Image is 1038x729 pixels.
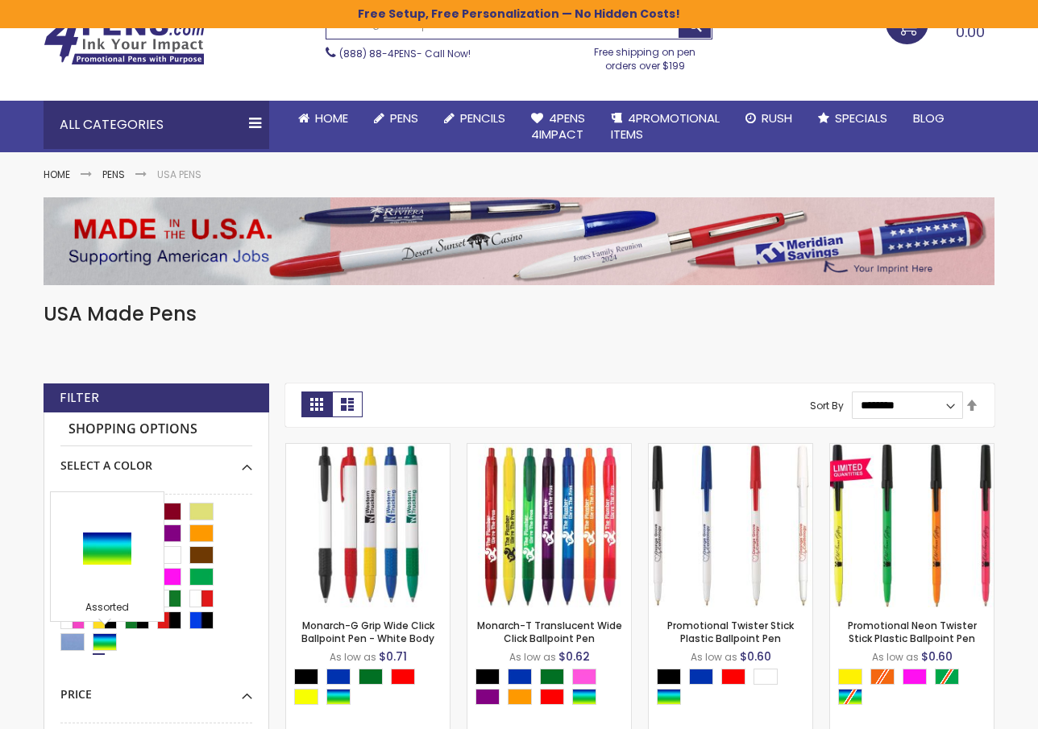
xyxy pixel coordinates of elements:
span: As low as [872,650,919,664]
div: Black [475,669,500,685]
div: Assorted [657,689,681,705]
div: Assorted [326,689,351,705]
div: Select A Color [294,669,450,709]
span: Pens [390,110,418,126]
div: Pink [572,669,596,685]
div: Red [391,669,415,685]
span: Specials [835,110,887,126]
div: Price [60,675,252,702]
a: Pens [102,168,125,181]
div: Black [294,669,318,685]
img: USA Pens [44,197,994,284]
div: Blue [326,669,351,685]
div: Select A Color [838,669,994,709]
div: Black [657,669,681,685]
a: Promotional Neon Twister Stick Plastic Ballpoint Pen [830,443,994,457]
img: Monarch-G Grip Wide Click Ballpoint Pen - White Body [286,444,450,607]
a: Promotional Twister Stick Plastic Ballpoint Pen [649,443,812,457]
div: Assorted [572,689,596,705]
a: Pencils [431,101,518,136]
a: Monarch-T Translucent Wide Click Ballpoint Pen [467,443,631,457]
div: Purple [475,689,500,705]
span: $0.60 [740,648,771,665]
div: Select A Color [60,446,252,474]
a: Promotional Twister Stick Plastic Ballpoint Pen [667,619,794,645]
a: Rush [733,101,805,136]
img: 4Pens Custom Pens and Promotional Products [44,14,205,65]
strong: Filter [60,389,99,407]
iframe: Google Customer Reviews [905,686,1038,729]
span: Rush [762,110,792,126]
div: Neon Yellow [838,669,862,685]
a: 4PROMOTIONALITEMS [598,101,733,153]
div: White [754,669,778,685]
a: Specials [805,101,900,136]
span: $0.62 [558,648,590,665]
span: 4Pens 4impact [531,110,585,143]
div: Free shipping on pen orders over $199 [578,39,713,72]
label: Sort By [810,398,844,412]
div: Blue [508,669,532,685]
div: Neon Pink [903,669,927,685]
a: Monarch-G Grip Wide Click Ballpoint Pen - White Body [301,619,434,645]
div: Select A Color [657,669,812,709]
h1: USA Made Pens [44,301,994,327]
div: Yellow [294,689,318,705]
a: Home [285,101,361,136]
div: Red [721,669,745,685]
span: Blog [913,110,945,126]
span: 4PROMOTIONAL ITEMS [611,110,720,143]
span: $0.71 [379,648,407,665]
div: Green [359,669,383,685]
a: Home [44,168,70,181]
span: 0.00 [956,22,985,42]
span: $0.60 [921,648,953,665]
img: Monarch-T Translucent Wide Click Ballpoint Pen [467,444,631,607]
strong: USA Pens [157,168,201,181]
div: Assorted [55,601,160,617]
div: Blue [689,669,713,685]
a: Pens [361,101,431,136]
strong: Shopping Options [60,412,252,447]
strong: Grid [301,391,332,417]
span: - Call Now! [339,47,471,60]
img: Promotional Neon Twister Stick Plastic Ballpoint Pen [830,444,994,607]
span: Pencils [460,110,505,126]
div: Select A Color [475,669,631,709]
img: Promotional Twister Stick Plastic Ballpoint Pen [649,444,812,607]
div: Green [540,669,564,685]
div: Orange [508,689,532,705]
a: (888) 88-4PENS [339,47,417,60]
span: Home [315,110,348,126]
a: 4Pens4impact [518,101,598,153]
a: Monarch-G Grip Wide Click Ballpoint Pen - White Body [286,443,450,457]
span: As low as [509,650,556,664]
a: Monarch-T Translucent Wide Click Ballpoint Pen [477,619,622,645]
span: As low as [691,650,737,664]
a: Blog [900,101,957,136]
div: Red [540,689,564,705]
span: As low as [330,650,376,664]
a: Promotional Neon Twister Stick Plastic Ballpoint Pen [848,619,977,645]
div: All Categories [44,101,269,149]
